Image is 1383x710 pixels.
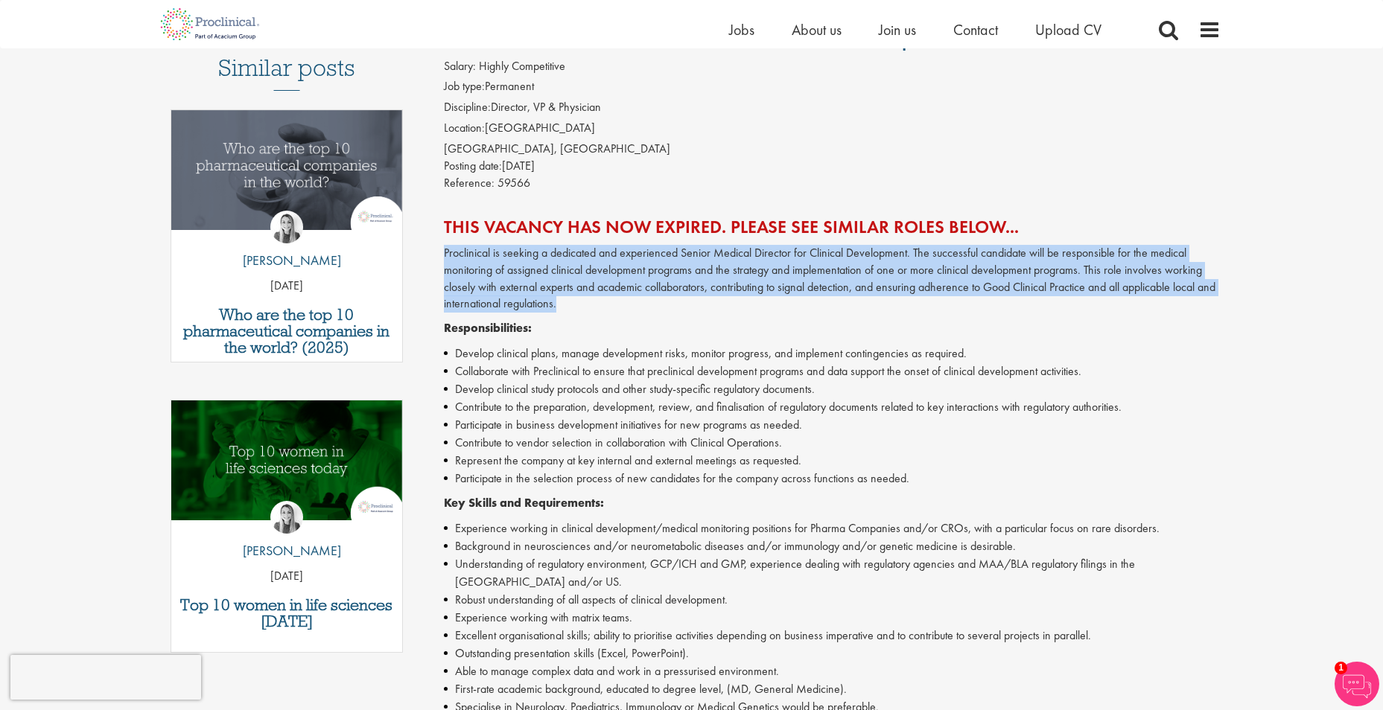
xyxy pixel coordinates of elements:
[444,495,604,511] strong: Key Skills and Requirements:
[444,120,1221,141] li: [GEOGRAPHIC_DATA]
[444,398,1221,416] li: Contribute to the preparation, development, review, and finalisation of regulatory documents rela...
[444,362,1221,380] li: Collaborate with Preclinical to ensure that preclinical development programs and data support the...
[171,568,403,585] p: [DATE]
[171,400,403,520] img: Top 10 women in life sciences today
[218,55,355,91] h3: Similar posts
[444,175,495,192] label: Reference:
[179,307,395,356] a: Who are the top 10 pharmaceutical companies in the world? (2025)
[444,680,1221,698] li: First-rate academic background, educated to degree level, (MD, General Medicine).
[444,99,491,116] label: Discipline:
[1335,662,1347,674] span: 1
[232,541,341,560] p: [PERSON_NAME]
[232,211,341,278] a: Hannah Burke [PERSON_NAME]
[444,345,1221,362] li: Develop clinical plans, manage development risks, monitor progress, and implement contingencies a...
[444,452,1221,470] li: Represent the company at key internal and external meetings as requested.
[171,110,403,230] img: Top 10 pharmaceutical companies in the world 2025
[879,20,916,39] a: Join us
[729,20,754,39] a: Jobs
[444,627,1221,645] li: Excellent organisational skills; ability to prioritise activities depending on business imperativ...
[179,597,395,630] a: Top 10 women in life sciences [DATE]
[171,278,403,295] p: [DATE]
[171,400,403,532] a: Link to a post
[444,158,502,173] span: Posting date:
[270,211,303,243] img: Hannah Burke
[444,662,1221,680] li: Able to manage complex data and work in a pressurised environment.
[232,501,341,568] a: Hannah Burke [PERSON_NAME]
[270,501,303,534] img: Hannah Burke
[444,591,1221,609] li: Robust understanding of all aspects of clinical development.
[497,175,530,191] span: 59566
[444,434,1221,452] li: Contribute to vendor selection in collaboration with Clinical Operations.
[444,158,1221,175] div: [DATE]
[444,416,1221,434] li: Participate in business development initiatives for new programs as needed.
[444,519,1221,537] li: Experience working in clinical development/medical monitoring positions for Pharma Companies and/...
[232,251,341,270] p: [PERSON_NAME]
[444,58,476,75] label: Salary:
[444,537,1221,555] li: Background in neurosciences and/or neurometabolic diseases and/or immunology and/or genetic medic...
[1335,662,1379,706] img: Chatbot
[444,99,1221,120] li: Director, VP & Physician
[444,120,485,137] label: Location:
[444,470,1221,487] li: Participate in the selection process of new candidates for the company across functions as needed.
[444,320,532,336] strong: Responsibilities:
[444,141,1221,158] div: [GEOGRAPHIC_DATA], [GEOGRAPHIC_DATA]
[444,245,1221,313] p: Proclinical is seeking a dedicated and experienced Senior Medical Director for Clinical Developme...
[953,20,998,39] a: Contact
[444,380,1221,398] li: Develop clinical study protocols and other study-specific regulatory documents.
[792,20,842,39] a: About us
[1035,20,1101,39] a: Upload CV
[444,78,1221,99] li: Permanent
[444,78,485,95] label: Job type:
[171,110,403,242] a: Link to a post
[10,655,201,700] iframe: reCAPTCHA
[444,609,1221,627] li: Experience working with matrix teams.
[444,217,1221,237] h2: This vacancy has now expired. Please see similar roles below...
[479,58,565,74] span: Highly Competitive
[444,555,1221,591] li: Understanding of regulatory environment, GCP/ICH and GMP, experience dealing with regulatory agen...
[444,645,1221,662] li: Outstanding presentation skills (Excel, PowerPoint).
